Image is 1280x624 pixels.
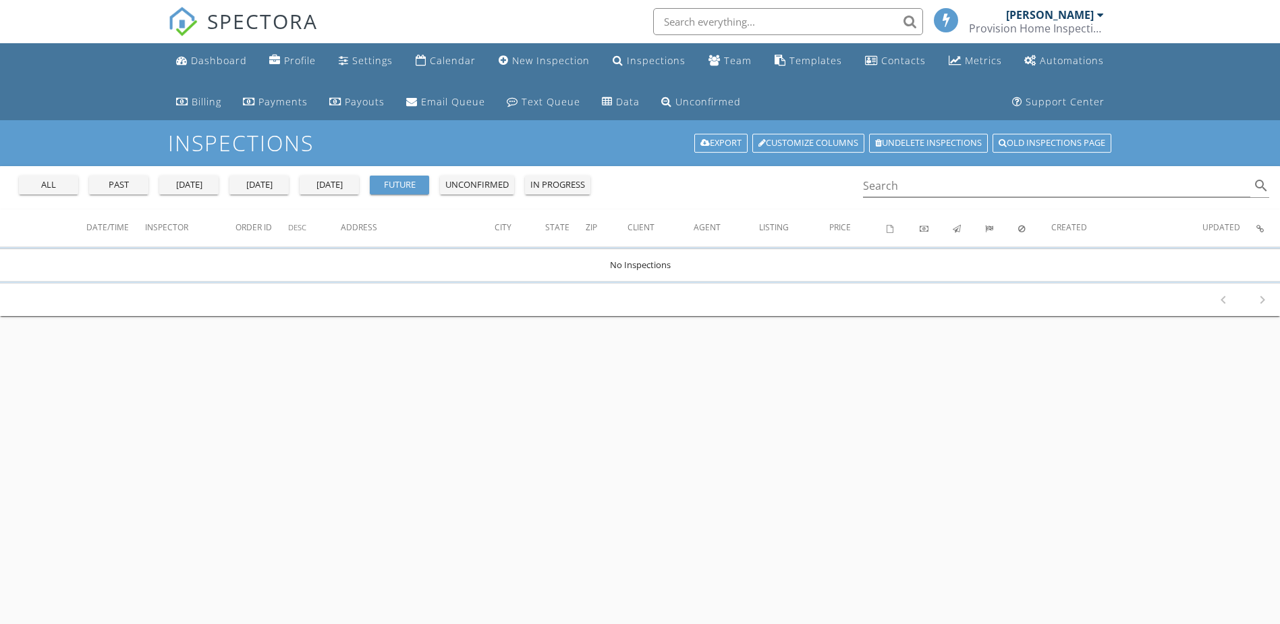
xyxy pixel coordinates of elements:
[1202,209,1256,247] th: Updated: Not sorted.
[324,90,390,115] a: Payouts
[881,54,926,67] div: Contacts
[86,209,145,247] th: Date/Time: Not sorted.
[993,134,1111,153] a: Old inspections page
[943,49,1007,74] a: Metrics
[352,54,393,67] div: Settings
[1256,209,1280,247] th: Inspection Details: Not sorted.
[345,95,385,108] div: Payouts
[341,209,495,247] th: Address: Not sorted.
[333,49,398,74] a: Settings
[703,49,757,74] a: Team
[168,18,318,47] a: SPECTORA
[694,209,759,247] th: Agent: Not sorted.
[530,178,585,192] div: in progress
[965,54,1002,67] div: Metrics
[495,222,511,233] span: City
[887,209,920,247] th: Agreements signed: Not sorted.
[656,90,746,115] a: Unconfirmed
[258,95,308,108] div: Payments
[145,222,188,233] span: Inspector
[430,54,476,67] div: Calendar
[985,209,1018,247] th: Submitted: Not sorted.
[288,209,341,247] th: Desc: Not sorted.
[752,134,864,153] a: Customize Columns
[300,176,359,194] button: [DATE]
[191,54,247,67] div: Dashboard
[675,95,741,108] div: Unconfirmed
[207,7,318,35] span: SPECTORA
[863,175,1251,197] input: Search
[860,49,931,74] a: Contacts
[586,209,628,247] th: Zip: Not sorted.
[171,49,252,74] a: Dashboard
[305,178,354,192] div: [DATE]
[545,222,569,233] span: State
[759,222,789,233] span: Listing
[19,176,78,194] button: all
[238,90,313,115] a: Payments
[1006,8,1094,22] div: [PERSON_NAME]
[694,134,748,153] a: Export
[969,22,1104,35] div: Provision Home Inspections, LLC.
[953,209,986,247] th: Published: Not sorted.
[235,178,283,192] div: [DATE]
[192,95,221,108] div: Billing
[616,95,640,108] div: Data
[440,176,514,194] button: unconfirmed
[94,178,143,192] div: past
[724,54,752,67] div: Team
[545,209,586,247] th: State: Not sorted.
[512,54,590,67] div: New Inspection
[1051,222,1087,233] span: Created
[628,222,655,233] span: Client
[829,209,887,247] th: Price: Not sorted.
[493,49,595,74] a: New Inspection
[235,222,272,233] span: Order ID
[284,54,316,67] div: Profile
[1202,222,1240,233] span: Updated
[869,134,988,153] a: Undelete inspections
[829,222,851,233] span: Price
[596,90,645,115] a: Data
[627,54,686,67] div: Inspections
[370,176,429,194] button: future
[410,49,481,74] a: Calendar
[145,209,235,247] th: Inspector: Not sorted.
[89,176,148,194] button: past
[1026,95,1105,108] div: Support Center
[401,90,491,115] a: Email Queue
[86,222,129,233] span: Date/Time
[288,222,306,232] span: Desc
[1018,209,1051,247] th: Canceled: Not sorted.
[1051,209,1202,247] th: Created: Not sorted.
[628,209,693,247] th: Client: Not sorted.
[694,222,721,233] span: Agent
[171,90,227,115] a: Billing
[607,49,691,74] a: Inspections
[235,209,288,247] th: Order ID: Not sorted.
[495,209,545,247] th: City: Not sorted.
[24,178,73,192] div: all
[341,222,377,233] span: Address
[525,176,590,194] button: in progress
[1007,90,1110,115] a: Support Center
[1040,54,1104,67] div: Automations
[375,178,424,192] div: future
[586,222,597,233] span: Zip
[789,54,842,67] div: Templates
[264,49,321,74] a: Company Profile
[168,131,1113,155] h1: Inspections
[165,178,213,192] div: [DATE]
[1019,49,1109,74] a: Automations (Basic)
[445,178,509,192] div: unconfirmed
[229,176,289,194] button: [DATE]
[421,95,485,108] div: Email Queue
[1253,178,1269,194] i: search
[769,49,847,74] a: Templates
[920,209,953,247] th: Paid: Not sorted.
[159,176,219,194] button: [DATE]
[653,8,923,35] input: Search everything...
[759,209,829,247] th: Listing: Not sorted.
[501,90,586,115] a: Text Queue
[522,95,580,108] div: Text Queue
